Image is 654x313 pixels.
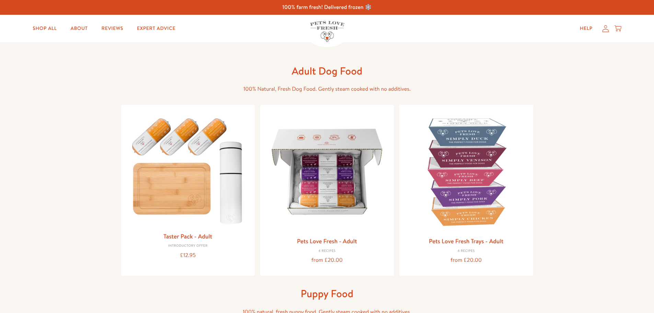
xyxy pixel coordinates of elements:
img: Pets Love Fresh [310,21,344,42]
div: 4 Recipes [266,249,388,253]
img: Taster Pack - Adult [127,110,249,228]
a: About [65,22,93,35]
a: Help [574,22,598,35]
a: Pets Love Fresh Trays - Adult [429,237,503,245]
a: Reviews [96,22,129,35]
a: Shop All [27,22,62,35]
a: Expert Advice [131,22,181,35]
a: Taster Pack - Adult [163,232,212,241]
div: 4 Recipes [405,249,527,253]
div: from £20.00 [405,256,527,265]
h1: Puppy Food [217,287,437,300]
div: from £20.00 [266,256,388,265]
h1: Adult Dog Food [217,64,437,78]
span: 100% Natural, Fresh Dog Food. Gently steam cooked with no additives. [243,85,411,93]
div: £12.95 [127,251,249,260]
div: Introductory Offer [127,244,249,248]
a: Pets Love Fresh - Adult [297,237,357,245]
img: Pets Love Fresh Trays - Adult [405,110,527,233]
img: Pets Love Fresh - Adult [266,110,388,233]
